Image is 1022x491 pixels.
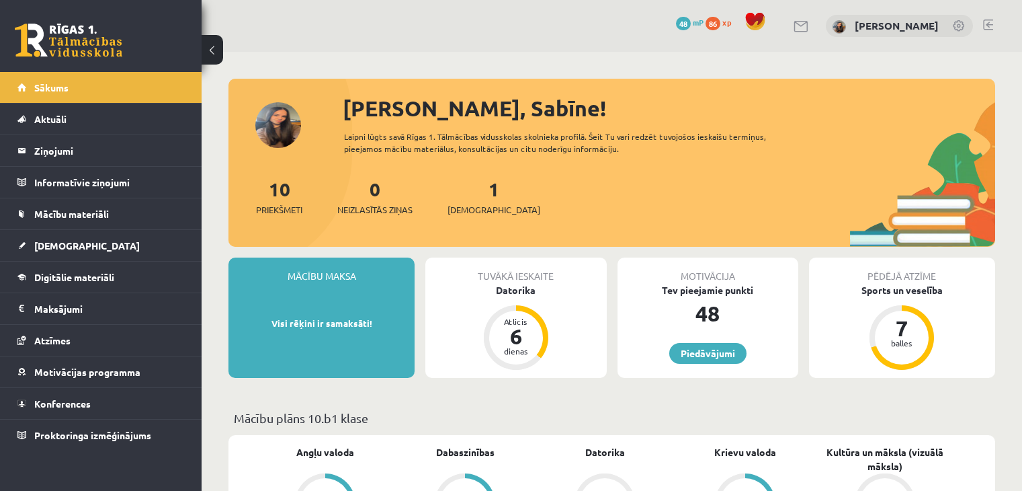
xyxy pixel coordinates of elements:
[693,17,704,28] span: mP
[34,271,114,283] span: Digitālie materiāli
[17,356,185,387] a: Motivācijas programma
[425,283,606,372] a: Datorika Atlicis 6 dienas
[833,20,846,34] img: Sabīne Eiklone
[34,398,91,410] span: Konferences
[296,445,354,459] a: Angļu valoda
[337,177,413,217] a: 0Neizlasītās ziņas
[34,334,71,346] span: Atzīmes
[809,258,995,283] div: Pēdējā atzīme
[618,283,798,297] div: Tev pieejamie punkti
[448,177,540,217] a: 1[DEMOGRAPHIC_DATA]
[17,262,185,293] a: Digitālie materiāli
[17,293,185,324] a: Maksājumi
[425,283,606,297] div: Datorika
[228,258,415,283] div: Mācību maksa
[234,409,990,427] p: Mācību plāns 10.b1 klase
[855,19,939,32] a: [PERSON_NAME]
[17,420,185,451] a: Proktoringa izmēģinājums
[676,17,691,30] span: 48
[15,24,122,57] a: Rīgas 1. Tālmācības vidusskola
[809,283,995,372] a: Sports un veselība 7 balles
[618,258,798,283] div: Motivācija
[17,230,185,261] a: [DEMOGRAPHIC_DATA]
[344,130,804,155] div: Laipni lūgts savā Rīgas 1. Tālmācības vidusskolas skolnieka profilā. Šeit Tu vari redzēt tuvojošo...
[34,113,67,125] span: Aktuāli
[722,17,731,28] span: xp
[882,317,922,339] div: 7
[706,17,720,30] span: 86
[34,293,185,324] legend: Maksājumi
[256,203,302,217] span: Priekšmeti
[815,445,955,474] a: Kultūra un māksla (vizuālā māksla)
[669,343,747,364] a: Piedāvājumi
[676,17,704,28] a: 48 mP
[34,239,140,252] span: [DEMOGRAPHIC_DATA]
[496,347,536,355] div: dienas
[34,135,185,166] legend: Ziņojumi
[448,203,540,217] span: [DEMOGRAPHIC_DATA]
[17,325,185,356] a: Atzīmes
[17,135,185,166] a: Ziņojumi
[34,429,151,441] span: Proktoringa izmēģinājums
[256,177,302,217] a: 10Priekšmeti
[34,167,185,198] legend: Informatīvie ziņojumi
[714,445,776,459] a: Krievu valoda
[17,388,185,419] a: Konferences
[337,203,413,217] span: Neizlasītās ziņas
[17,72,185,103] a: Sākums
[34,208,109,220] span: Mācību materiāli
[343,92,995,124] div: [PERSON_NAME], Sabīne!
[425,258,606,283] div: Tuvākā ieskaite
[34,81,69,93] span: Sākums
[618,297,798,330] div: 48
[17,167,185,198] a: Informatīvie ziņojumi
[34,366,140,378] span: Motivācijas programma
[882,339,922,347] div: balles
[235,317,408,330] p: Visi rēķini ir samaksāti!
[17,104,185,135] a: Aktuāli
[706,17,738,28] a: 86 xp
[585,445,625,459] a: Datorika
[17,198,185,229] a: Mācību materiāli
[496,317,536,326] div: Atlicis
[809,283,995,297] div: Sports un veselība
[496,326,536,347] div: 6
[436,445,495,459] a: Dabaszinības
